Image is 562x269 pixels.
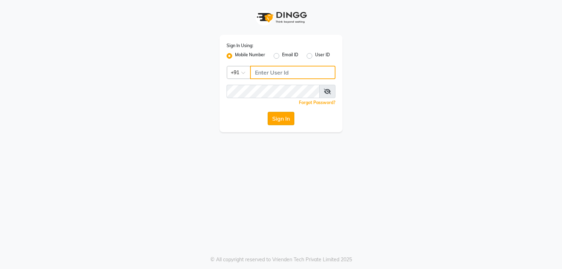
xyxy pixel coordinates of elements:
label: User ID [315,52,330,60]
input: Username [227,85,320,98]
button: Sign In [268,112,294,125]
label: Sign In Using: [227,43,253,49]
label: Email ID [282,52,298,60]
label: Mobile Number [235,52,265,60]
input: Username [250,66,335,79]
a: Forgot Password? [299,100,335,105]
img: logo1.svg [253,7,309,28]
